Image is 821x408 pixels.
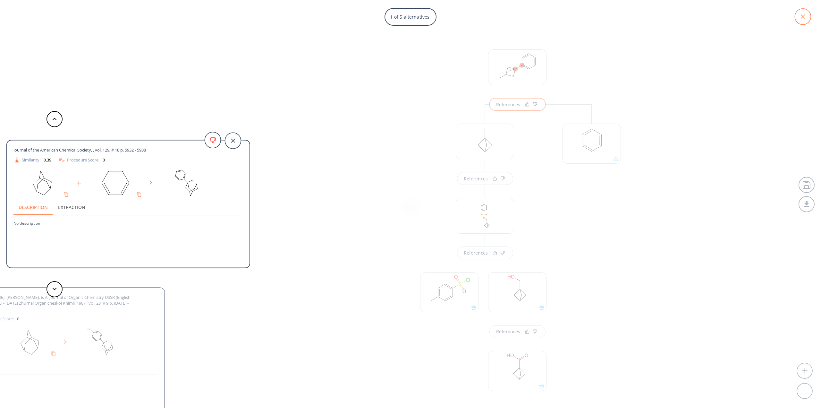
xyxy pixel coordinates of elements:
[58,156,105,164] div: Procedure Score:
[44,158,51,162] div: 0.39
[61,189,71,200] button: Copy to clipboard
[13,200,243,215] div: procedure tabs
[13,167,71,200] svg: C1C2CC3CC1CC(C2)C3
[87,167,144,200] svg: c1ccccc1
[13,147,146,153] span: Journal of the American Chemical Society, , vol. 129, # 18 p. 5932 - 5938
[13,215,243,226] p: No description
[103,158,105,162] div: 0
[53,200,90,215] button: Extraction
[387,10,434,23] p: 1 of 5 alternatives:
[13,156,51,163] div: Similarity:
[13,200,53,215] button: Description
[157,167,215,200] svg: c1ccc(C23CC4CC(CC(C4)C2)C3)cc1
[134,189,144,200] button: Copy to clipboard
